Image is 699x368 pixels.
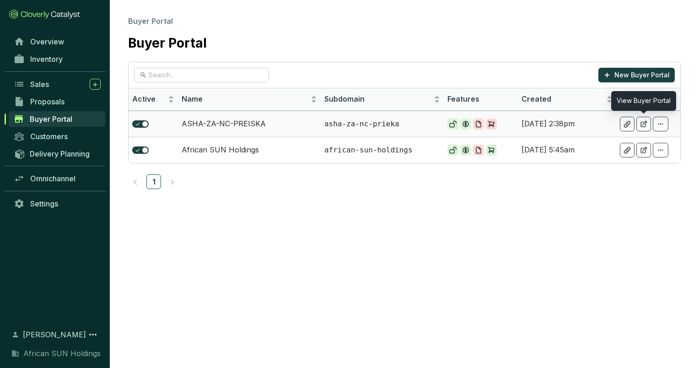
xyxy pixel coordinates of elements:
[30,114,72,124] span: Buyer Portal
[165,174,179,189] li: Next Page
[132,179,139,185] span: left
[611,91,676,111] div: View Buyer Portal
[30,54,63,64] span: Inventory
[128,174,143,189] button: left
[169,179,175,185] span: right
[9,76,105,92] a: Sales
[178,88,321,111] th: Name
[30,174,75,183] span: Omnichannel
[321,88,444,111] th: Subdomain
[598,68,675,82] button: New Buyer Portal
[522,94,604,104] span: Created
[182,94,309,104] span: Name
[9,34,105,49] a: Overview
[9,146,105,161] a: Delivery Planning
[23,329,86,340] span: [PERSON_NAME]
[132,94,166,104] span: Active
[149,70,255,80] input: Search...
[9,196,105,211] a: Settings
[165,174,179,189] button: right
[324,119,440,129] p: asha-za-nc-prieka
[30,132,68,141] span: Customers
[518,111,616,137] td: [DATE] 2:38pm
[9,51,105,67] a: Inventory
[30,37,64,46] span: Overview
[30,97,65,106] span: Proposals
[146,174,161,189] li: 1
[30,149,90,158] span: Delivery Planning
[178,137,321,163] td: African SUN Holdings
[9,94,105,109] a: Proposals
[9,111,105,127] a: Buyer Portal
[128,16,173,26] span: Buyer Portal
[518,88,616,111] th: Created
[178,111,321,137] td: ASHA-ZA-NC-PREISKA
[324,94,432,104] span: Subdomain
[128,36,207,51] h1: Buyer Portal
[23,348,101,359] span: African SUN Holdings
[147,175,161,189] a: 1
[9,171,105,186] a: Omnichannel
[30,80,49,89] span: Sales
[324,145,440,155] p: african-sun-holdings
[444,88,518,111] th: Features
[614,70,670,80] p: New Buyer Portal
[9,129,105,144] a: Customers
[30,199,58,208] span: Settings
[518,137,616,163] td: [DATE] 5:45am
[129,88,178,111] th: Active
[128,174,143,189] li: Previous Page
